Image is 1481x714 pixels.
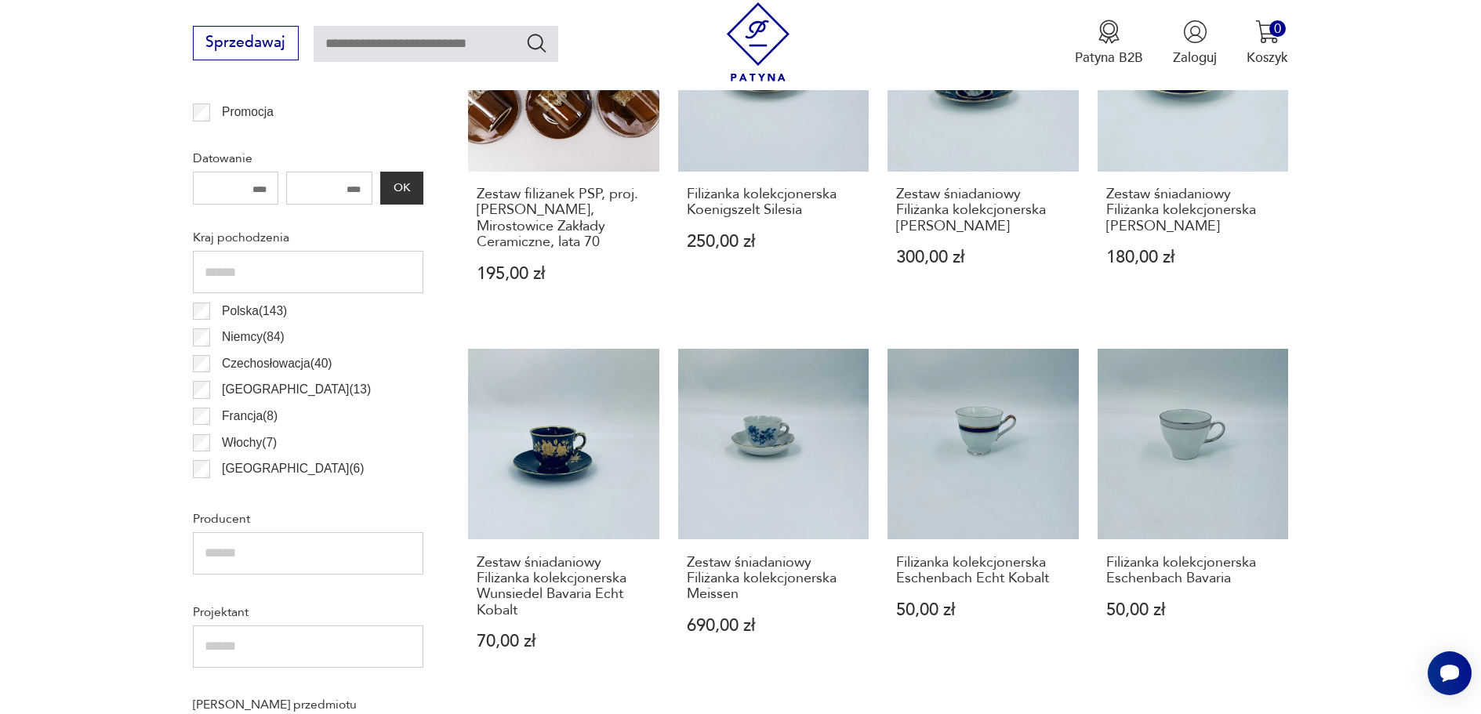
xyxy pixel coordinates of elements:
p: 690,00 zł [687,618,861,634]
h3: Filiżanka kolekcjonerska Eschenbach Echt Kobalt [896,555,1070,587]
img: Ikona koszyka [1255,20,1280,44]
h3: Zestaw filiżanek PSP, proj. [PERSON_NAME], Mirostowice Zakłady Ceramiczne, lata 70 [477,187,651,251]
p: 70,00 zł [477,633,651,650]
p: Datowanie [193,148,423,169]
button: Sprzedawaj [193,26,299,60]
p: Promocja [222,102,274,122]
h3: Zestaw śniadaniowy Filiżanka kolekcjonerska Wunsiedel Bavaria Echt Kobalt [477,555,651,619]
p: 50,00 zł [896,602,1070,618]
p: [GEOGRAPHIC_DATA] ( 13 ) [222,379,371,400]
img: Ikonka użytkownika [1183,20,1207,44]
a: Zestaw śniadaniowy Filiżanka kolekcjonerska Wunsiedel Bavaria Echt KobaltZestaw śniadaniowy Filiż... [468,349,659,687]
p: 195,00 zł [477,266,651,282]
h3: Zestaw śniadaniowy Filiżanka kolekcjonerska [PERSON_NAME] [896,187,1070,234]
a: Zestaw śniadaniowy Filiżanka kolekcjonerska MeissenZestaw śniadaniowy Filiżanka kolekcjonerska Me... [678,349,869,687]
p: 300,00 zł [896,249,1070,266]
p: Koszyk [1247,49,1288,67]
p: Projektant [193,602,423,622]
p: [GEOGRAPHIC_DATA] ( 5 ) [222,485,364,506]
p: [GEOGRAPHIC_DATA] ( 6 ) [222,458,364,479]
p: Francja ( 8 ) [222,406,278,426]
p: 250,00 zł [687,234,861,250]
h3: Filiżanka kolekcjonerska Eschenbach Bavaria [1106,555,1280,587]
button: Patyna B2B [1075,20,1143,67]
button: Szukaj [525,31,548,54]
p: 50,00 zł [1106,602,1280,618]
p: Kraj pochodzenia [193,227,423,248]
button: 0Koszyk [1247,20,1288,67]
p: Zaloguj [1173,49,1217,67]
p: Producent [193,509,423,529]
iframe: Smartsupp widget button [1428,651,1472,695]
a: Filiżanka kolekcjonerska Eschenbach BavariaFiliżanka kolekcjonerska Eschenbach Bavaria50,00 zł [1098,349,1289,687]
img: Patyna - sklep z meblami i dekoracjami vintage [719,2,798,82]
button: OK [380,172,423,205]
p: Patyna B2B [1075,49,1143,67]
h3: Zestaw śniadaniowy Filiżanka kolekcjonerska [PERSON_NAME] [1106,187,1280,234]
a: Filiżanka kolekcjonerska Eschenbach Echt KobaltFiliżanka kolekcjonerska Eschenbach Echt Kobalt50,... [888,349,1079,687]
a: Ikona medaluPatyna B2B [1075,20,1143,67]
h3: Zestaw śniadaniowy Filiżanka kolekcjonerska Meissen [687,555,861,603]
h3: Filiżanka kolekcjonerska Koenigszelt Silesia [687,187,861,219]
p: Włochy ( 7 ) [222,433,277,453]
p: Niemcy ( 84 ) [222,327,285,347]
a: Sprzedawaj [193,38,299,50]
div: 0 [1269,20,1286,37]
p: Polska ( 143 ) [222,301,287,321]
p: Czechosłowacja ( 40 ) [222,353,332,374]
p: 180,00 zł [1106,249,1280,266]
button: Zaloguj [1173,20,1217,67]
img: Ikona medalu [1097,20,1121,44]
